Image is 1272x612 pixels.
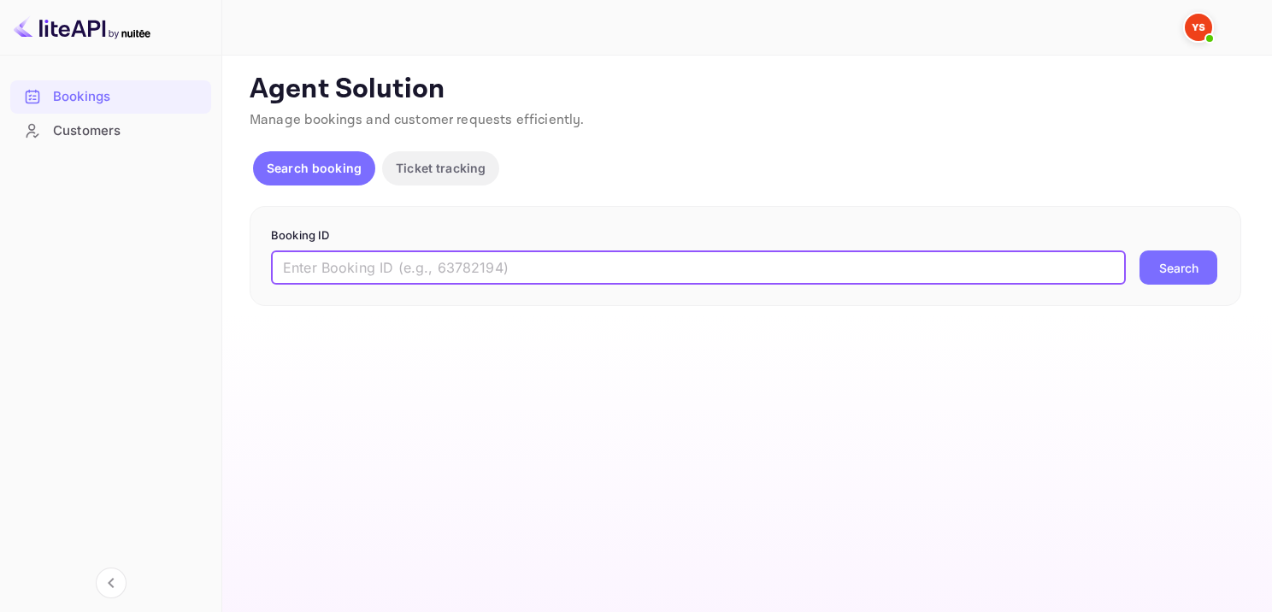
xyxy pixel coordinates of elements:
[10,115,211,148] div: Customers
[10,80,211,112] a: Bookings
[271,227,1220,244] p: Booking ID
[53,121,203,141] div: Customers
[1185,14,1212,41] img: Yandex Support
[267,159,362,177] p: Search booking
[10,115,211,146] a: Customers
[96,568,127,598] button: Collapse navigation
[53,87,203,107] div: Bookings
[10,80,211,114] div: Bookings
[250,73,1241,107] p: Agent Solution
[396,159,486,177] p: Ticket tracking
[1139,250,1217,285] button: Search
[271,250,1126,285] input: Enter Booking ID (e.g., 63782194)
[14,14,150,41] img: LiteAPI logo
[250,111,585,129] span: Manage bookings and customer requests efficiently.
